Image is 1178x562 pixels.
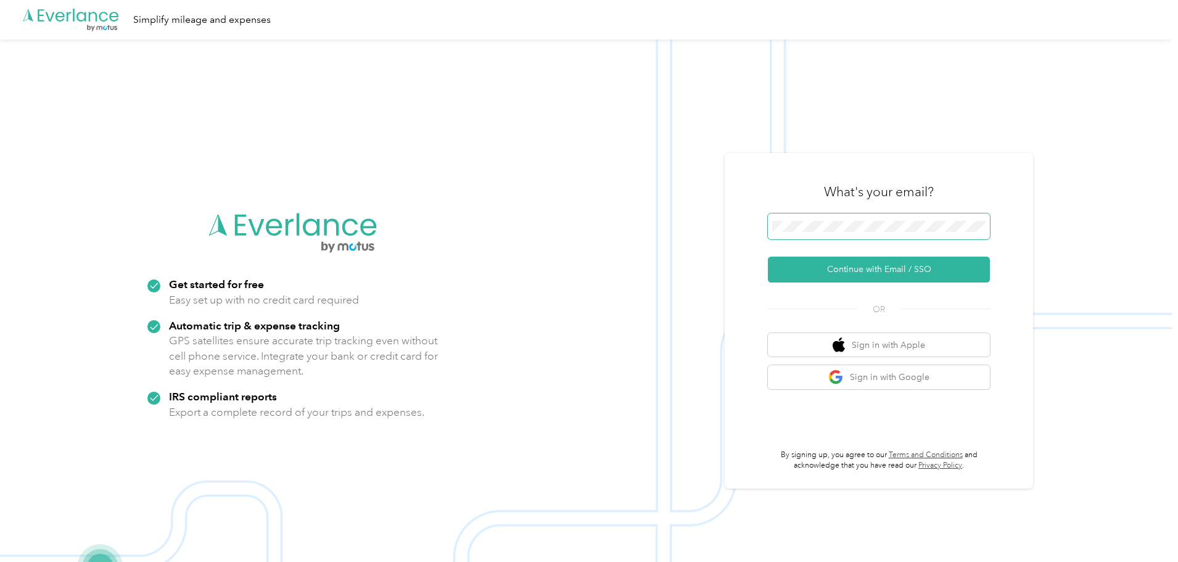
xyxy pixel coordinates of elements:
[889,450,963,460] a: Terms and Conditions
[857,303,900,316] span: OR
[768,450,990,471] p: By signing up, you agree to our and acknowledge that you have read our .
[918,461,962,470] a: Privacy Policy
[169,333,439,379] p: GPS satellites ensure accurate trip tracking even without cell phone service. Integrate your bank...
[768,365,990,389] button: google logoSign in with Google
[133,12,271,28] div: Simplify mileage and expenses
[833,337,845,353] img: apple logo
[768,333,990,357] button: apple logoSign in with Apple
[768,257,990,283] button: Continue with Email / SSO
[169,405,424,420] p: Export a complete record of your trips and expenses.
[828,370,844,385] img: google logo
[169,278,264,291] strong: Get started for free
[169,390,277,403] strong: IRS compliant reports
[169,319,340,332] strong: Automatic trip & expense tracking
[824,183,934,200] h3: What's your email?
[169,292,359,308] p: Easy set up with no credit card required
